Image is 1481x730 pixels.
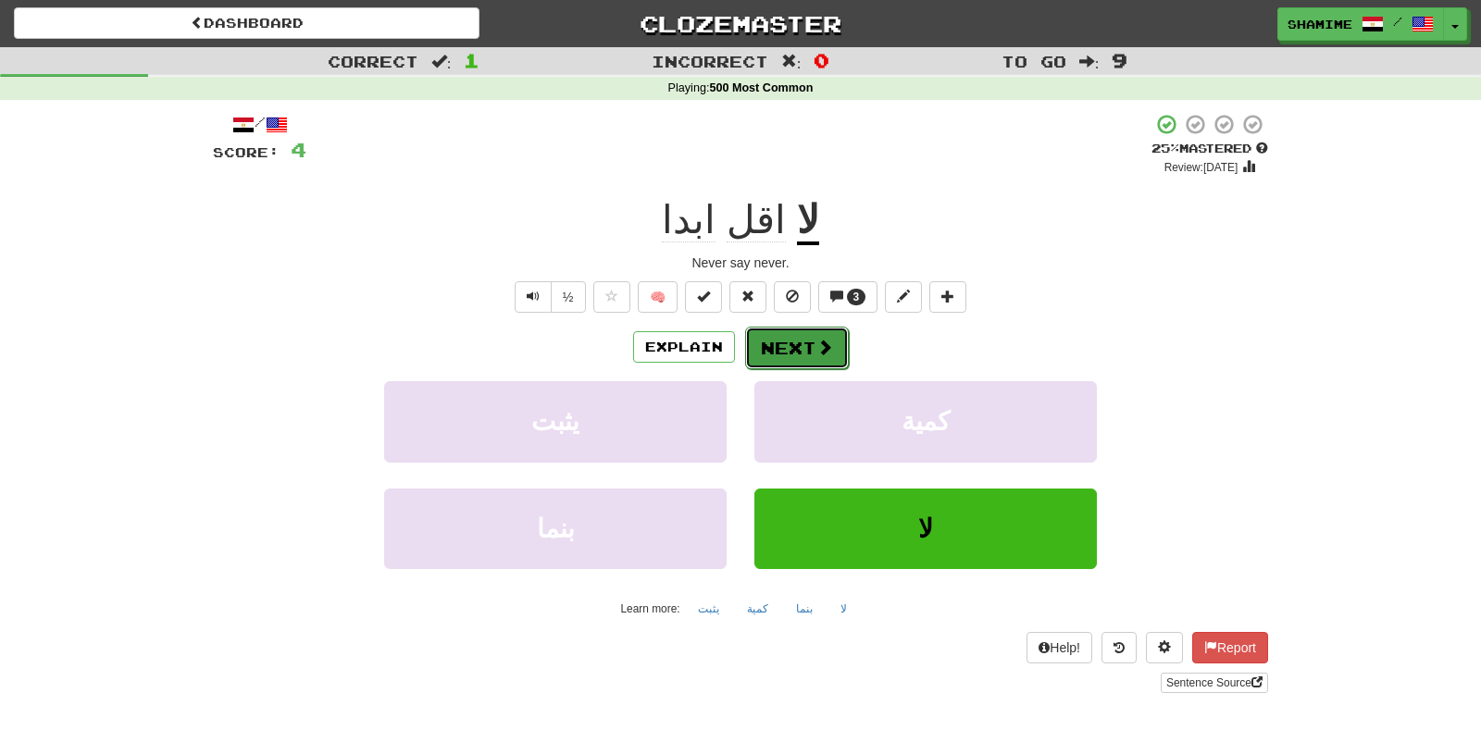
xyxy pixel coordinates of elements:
span: : [1079,54,1100,69]
button: Round history (alt+y) [1101,632,1137,663]
span: shamime [1288,16,1352,32]
a: Sentence Source [1161,673,1268,693]
span: 3 [853,291,860,303]
span: لا [918,514,933,543]
span: Score: [213,144,280,160]
span: : [781,54,802,69]
button: Reset to 0% Mastered (alt+r) [729,281,766,313]
button: Play sentence audio (ctl+space) [515,281,552,313]
a: Clozemaster [507,7,973,40]
button: 🧠 [638,281,678,313]
button: Edit sentence (alt+d) [885,281,922,313]
span: To go [1002,52,1066,70]
button: Set this sentence to 100% Mastered (alt+m) [685,281,722,313]
span: Correct [328,52,418,70]
button: Help! [1027,632,1092,663]
button: لا [754,489,1097,569]
button: ½ [551,281,586,313]
button: Favorite sentence (alt+f) [593,281,630,313]
button: Add to collection (alt+a) [929,281,966,313]
div: Mastered [1151,141,1268,157]
button: كمية [754,381,1097,462]
span: اقل [727,198,786,242]
button: يثبت [384,381,727,462]
small: Learn more: [620,602,679,615]
small: Review: [DATE] [1164,161,1238,174]
div: Never say never. [213,254,1268,272]
span: : [431,54,452,69]
div: Text-to-speech controls [511,281,586,313]
a: shamime / [1277,7,1444,41]
button: لا [830,595,857,623]
button: كمية [737,595,778,623]
span: Incorrect [652,52,768,70]
a: Dashboard [14,7,479,39]
span: / [1393,15,1402,28]
u: لا [797,198,819,245]
button: يثبت [688,595,729,623]
button: Report [1192,632,1268,663]
span: 9 [1112,49,1127,71]
button: بنما [384,489,727,569]
strong: 500 Most Common [709,81,813,94]
div: / [213,113,306,136]
span: 1 [464,49,479,71]
span: ابدا [662,198,716,242]
button: Explain [633,331,735,363]
button: Ignore sentence (alt+i) [774,281,811,313]
span: يثبت [531,407,579,436]
button: بنما [786,595,823,623]
span: كمية [902,407,950,436]
button: 3 [818,281,878,313]
span: بنما [537,514,575,543]
button: Next [745,327,849,369]
span: 25 % [1151,141,1179,155]
span: 0 [814,49,829,71]
span: 4 [291,138,306,161]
